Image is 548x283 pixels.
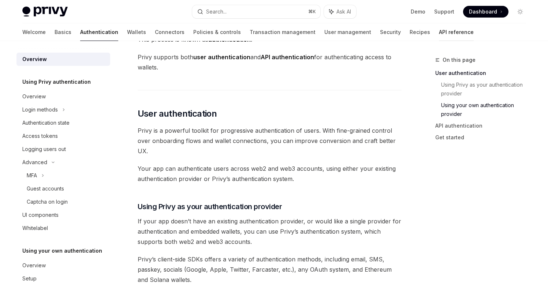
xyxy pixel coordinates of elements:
strong: user authentication [193,53,250,61]
a: Using Privy as your authentication provider [441,79,532,99]
div: UI components [22,211,59,219]
div: Login methods [22,105,58,114]
div: Access tokens [22,132,58,140]
button: Search...⌘K [192,5,320,18]
a: Wallets [127,23,146,41]
span: Ask AI [336,8,351,15]
div: Overview [22,92,46,101]
img: light logo [22,7,68,17]
a: Dashboard [463,6,508,18]
div: Captcha on login [27,197,68,206]
div: Setup [22,274,37,283]
div: Logging users out [22,145,66,154]
span: Dashboard [469,8,497,15]
a: Basics [55,23,71,41]
a: Authentication state [16,116,110,129]
a: API reference [439,23,474,41]
div: Authentication state [22,118,70,127]
div: Overview [22,55,47,64]
a: Overview [16,90,110,103]
div: MFA [27,171,37,180]
div: Whitelabel [22,224,48,233]
a: Demo [411,8,425,15]
a: Guest accounts [16,182,110,195]
span: Using Privy as your authentication provider [138,201,282,212]
a: Captcha on login [16,195,110,208]
span: If your app doesn’t have an existing authentication provider, or would like a single provider for... [138,216,402,247]
a: Policies & controls [193,23,241,41]
a: UI components [16,208,110,222]
a: Recipes [410,23,430,41]
a: Whitelabel [16,222,110,235]
a: Using your own authentication provider [441,99,532,120]
a: Logging users out [16,143,110,156]
h5: Using Privy authentication [22,78,91,86]
h5: Using your own authentication [22,246,102,255]
div: Guest accounts [27,184,64,193]
a: Welcome [22,23,46,41]
span: Privy is a powerful toolkit for progressive authentication of users. With fine-grained control ov... [138,125,402,156]
button: Toggle dark mode [514,6,526,18]
div: Overview [22,261,46,270]
a: Overview [16,53,110,66]
a: User management [324,23,371,41]
div: Advanced [22,158,47,167]
div: Search... [206,7,227,16]
a: Support [434,8,454,15]
a: Connectors [155,23,184,41]
a: Transaction management [250,23,316,41]
a: User authentication [435,67,532,79]
span: Privy supports both and for authenticating access to wallets. [138,52,402,72]
a: API authentication [435,120,532,132]
strong: API authentication [261,53,314,61]
a: Security [380,23,401,41]
a: Authentication [80,23,118,41]
a: Access tokens [16,129,110,143]
span: Your app can authenticate users across web2 and web3 accounts, using either your existing authent... [138,163,402,184]
span: User authentication [138,108,217,120]
a: Overview [16,259,110,272]
a: Get started [435,132,532,143]
span: ⌘ K [308,9,316,15]
button: Ask AI [324,5,356,18]
span: On this page [443,56,476,64]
